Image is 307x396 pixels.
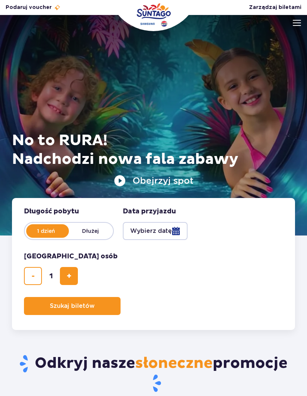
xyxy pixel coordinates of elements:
[24,297,121,315] button: Szukaj biletów
[123,222,188,240] button: Wybierz datę
[12,198,295,330] form: Planowanie wizyty w Park of Poland
[6,4,52,11] span: Podaruj voucher
[249,4,301,11] a: Zarządzaj biletami
[135,354,213,373] span: słoneczne
[25,223,67,239] label: 1 dzień
[123,207,176,216] span: Data przyjazdu
[114,175,194,187] button: Obejrzyj spot
[293,20,301,26] img: Open menu
[24,207,79,216] span: Długość pobytu
[15,354,292,393] h2: Odkryj nasze promocje
[60,267,78,285] button: dodaj bilet
[42,267,60,285] input: liczba biletów
[24,267,42,285] button: usuń bilet
[50,303,95,309] span: Szukaj biletów
[69,223,112,239] label: Dłużej
[24,252,118,261] span: [GEOGRAPHIC_DATA] osób
[6,4,61,11] a: Podaruj voucher
[12,131,295,169] h1: No to RURA! Nadchodzi nowa fala zabawy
